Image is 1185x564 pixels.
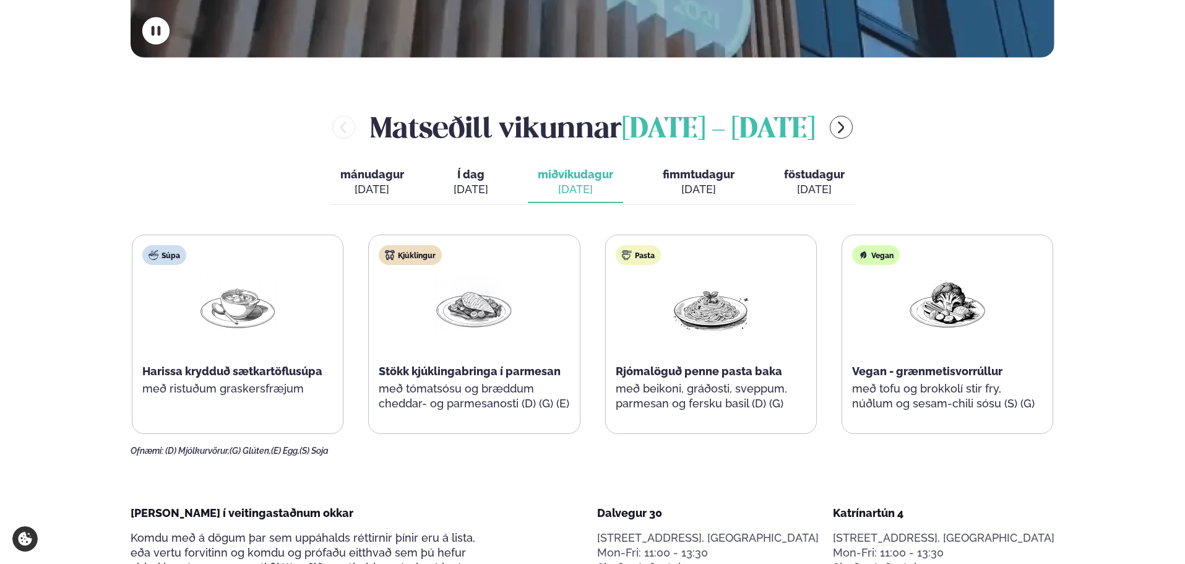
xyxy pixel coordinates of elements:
[622,250,632,260] img: pasta.svg
[616,365,782,378] span: Rjómalöguð penne pasta baka
[833,531,1054,545] p: [STREET_ADDRESS], [GEOGRAPHIC_DATA]
[454,182,488,197] div: [DATE]
[833,506,1054,521] div: Katrínartún 4
[340,168,404,181] span: mánudagur
[774,162,855,203] button: föstudagur [DATE]
[833,545,1054,560] div: Mon-Fri: 11:00 - 13:30
[142,381,333,396] p: með ristuðum graskersfræjum
[444,162,498,203] button: Í dag [DATE]
[830,116,853,139] button: menu-btn-right
[653,162,744,203] button: fimmtudagur [DATE]
[131,506,353,519] span: [PERSON_NAME] í veitingastaðnum okkar
[370,107,815,147] h2: Matseðill vikunnar
[230,446,271,456] span: (G) Glúten,
[299,446,329,456] span: (S) Soja
[131,446,163,456] span: Ofnæmi:
[852,245,900,265] div: Vegan
[597,531,819,545] p: [STREET_ADDRESS], [GEOGRAPHIC_DATA]
[784,168,845,181] span: föstudagur
[538,168,613,181] span: miðvikudagur
[149,250,158,260] img: soup.svg
[852,381,1043,411] p: með tofu og brokkolí stir fry, núðlum og sesam-chili sósu (S) (G)
[597,545,819,560] div: Mon-Fri: 11:00 - 13:30
[622,116,815,144] span: [DATE] - [DATE]
[454,167,488,182] span: Í dag
[908,275,987,332] img: Vegan.png
[12,526,38,552] a: Cookie settings
[663,182,735,197] div: [DATE]
[616,381,806,411] p: með beikoni, gráðosti, sveppum, parmesan og fersku basil (D) (G)
[332,116,355,139] button: menu-btn-left
[379,365,561,378] span: Stökk kjúklingabringa í parmesan
[528,162,623,203] button: miðvikudagur [DATE]
[784,182,845,197] div: [DATE]
[142,245,186,265] div: Súpa
[663,168,735,181] span: fimmtudagur
[852,365,1002,378] span: Vegan - grænmetisvorrúllur
[142,365,322,378] span: Harissa krydduð sætkartöflusúpa
[858,250,868,260] img: Vegan.svg
[330,162,414,203] button: mánudagur [DATE]
[538,182,613,197] div: [DATE]
[340,182,404,197] div: [DATE]
[597,506,819,521] div: Dalvegur 30
[198,275,277,332] img: Soup.png
[271,446,299,456] span: (E) Egg,
[165,446,230,456] span: (D) Mjólkurvörur,
[434,275,514,332] img: Chicken-breast.png
[385,250,395,260] img: chicken.svg
[379,245,442,265] div: Kjúklingur
[616,245,661,265] div: Pasta
[671,275,751,332] img: Spagetti.png
[379,381,569,411] p: með tómatsósu og bræddum cheddar- og parmesanosti (D) (G) (E)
